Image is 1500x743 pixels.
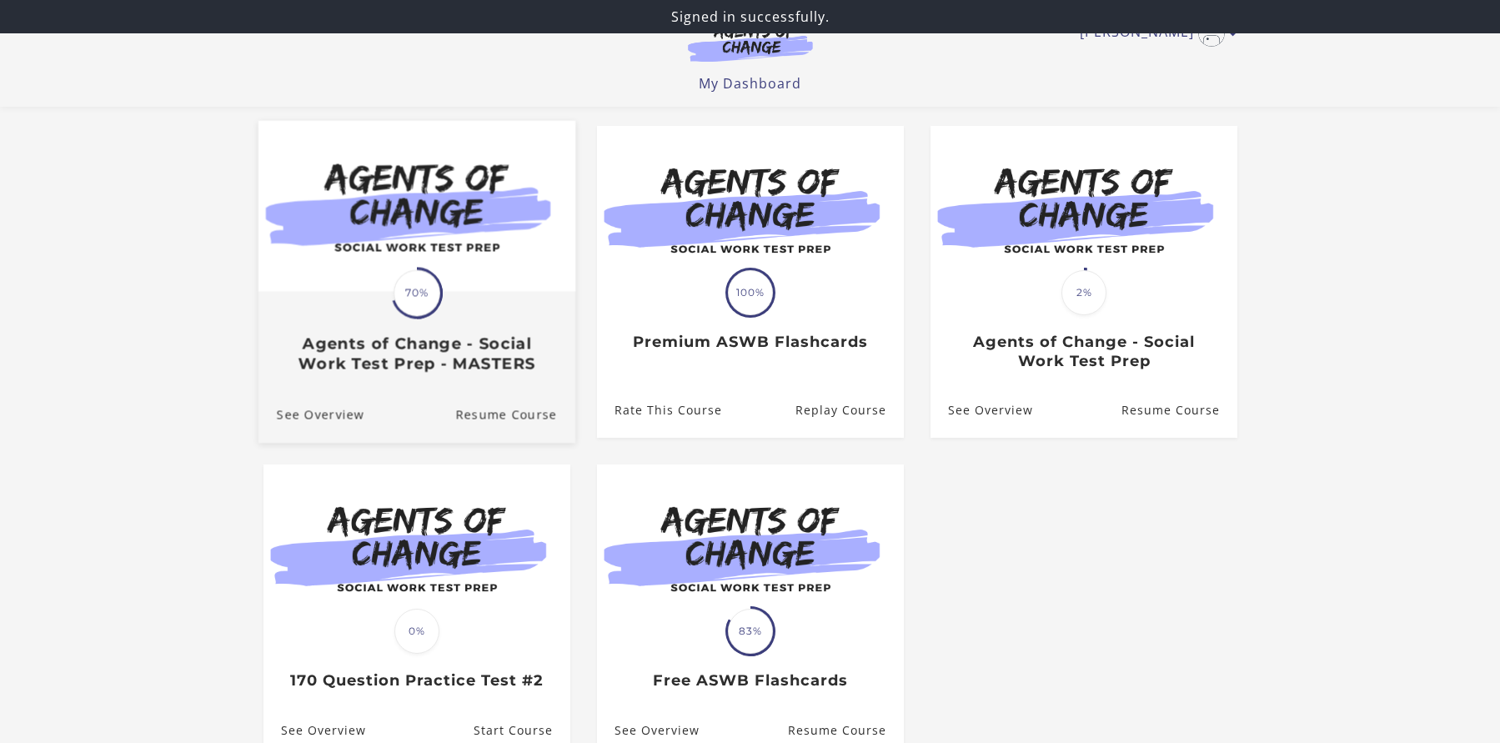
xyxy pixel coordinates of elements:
h3: Premium ASWB Flashcards [615,333,885,352]
a: My Dashboard [699,74,801,93]
h3: Free ASWB Flashcards [615,671,885,690]
a: Premium ASWB Flashcards: Rate This Course [597,384,722,438]
a: Agents of Change - Social Work Test Prep - MASTERS: Resume Course [455,387,575,443]
h3: Agents of Change - Social Work Test Prep [948,333,1219,370]
a: Toggle menu [1080,20,1229,47]
span: 100% [728,270,773,315]
a: Agents of Change - Social Work Test Prep: See Overview [931,384,1033,438]
a: Agents of Change - Social Work Test Prep - MASTERS: See Overview [258,387,364,443]
h3: Agents of Change - Social Work Test Prep - MASTERS [276,334,556,373]
p: Signed in successfully. [7,7,1493,27]
span: 0% [394,609,439,654]
a: Premium ASWB Flashcards: Resume Course [795,384,903,438]
span: 2% [1061,270,1106,315]
a: Agents of Change - Social Work Test Prep: Resume Course [1121,384,1237,438]
h3: 170 Question Practice Test #2 [281,671,552,690]
span: 70% [394,269,440,316]
img: Agents of Change Logo [670,23,830,62]
span: 83% [728,609,773,654]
